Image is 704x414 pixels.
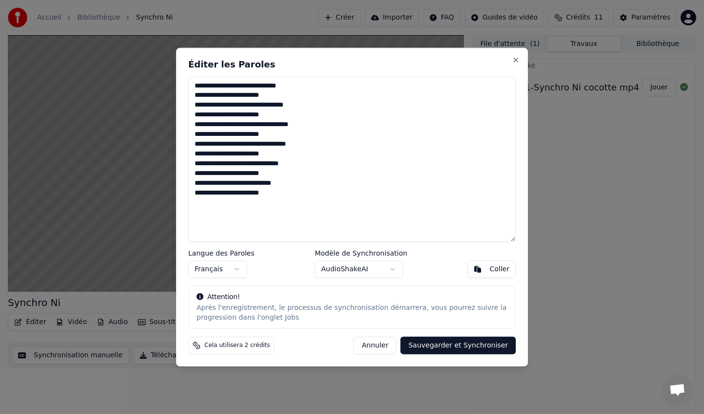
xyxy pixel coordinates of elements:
div: Après l'enregistrement, le processus de synchronisation démarrera, vous pourrez suivre la progres... [197,303,507,323]
button: Coller [467,261,516,278]
label: Langue des Paroles [188,250,255,257]
div: Coller [489,264,509,274]
span: Cela utilisera 2 crédits [204,342,270,349]
button: Sauvegarder et Synchroniser [400,337,516,354]
h2: Éditer les Paroles [188,60,516,68]
button: Annuler [353,337,396,354]
div: Attention! [197,292,507,302]
label: Modèle de Synchronisation [315,250,407,257]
